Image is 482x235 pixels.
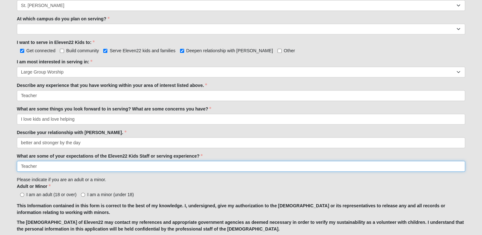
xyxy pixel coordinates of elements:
strong: This Information contained in this form is correct to the best of my knowledge. I, undersigned, g... [17,203,445,215]
span: Get connected [26,48,55,53]
input: I am a minor (under 18) [81,193,85,197]
span: Other [284,48,295,53]
span: Build community [66,48,99,53]
label: What are some things you look forward to in serving? What are some concerns you have? [17,106,212,112]
input: Serve Eleven22 kids and families [103,49,107,53]
label: I am most interested in serving in: [17,59,92,65]
strong: The [DEMOGRAPHIC_DATA] of Eleven22 may contact my references and appropriate government agencies ... [17,220,464,231]
label: Adult or Minor [17,183,51,189]
input: I am an adult (18 or over) [20,193,24,197]
input: Build community [60,49,64,53]
span: Deepen relationship with [PERSON_NAME] [186,48,273,53]
span: I am a minor (under 18) [87,192,134,197]
input: Deepen relationship with [PERSON_NAME] [180,49,184,53]
label: I want to serve in Eleven22 Kids to: [17,39,95,46]
label: What are some of your expectations of the Eleven22 Kids Staff or serving experience? [17,153,203,159]
input: Get connected [20,49,24,53]
input: Other [277,49,282,53]
label: Describe your relationship with [PERSON_NAME]. [17,129,126,136]
span: I am an adult (18 or over) [26,192,76,197]
label: Describe any experience that you have working within your area of interest listed above. [17,82,207,89]
span: Serve Eleven22 kids and families [110,48,175,53]
label: At which campus do you plan on serving? [17,16,110,22]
